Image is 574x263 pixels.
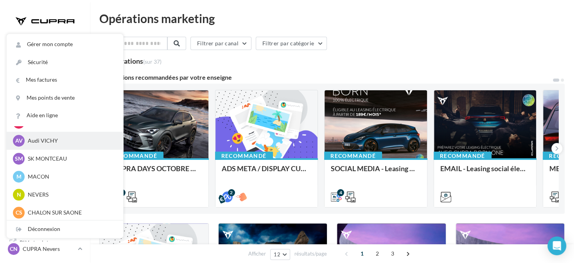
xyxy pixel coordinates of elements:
[28,191,114,199] p: NEVERS
[440,165,530,180] div: EMAIL - Leasing social électrique - CUPRA Born One
[371,247,384,260] span: 2
[112,165,202,180] div: CUPRA DAYS OCTOBRE - SOME
[5,59,82,75] button: Notifications 2
[28,173,114,181] p: MACON
[331,165,421,180] div: SOCIAL MEDIA - Leasing social électrique - CUPRA Born
[143,58,161,65] span: (sur 37)
[28,155,114,163] p: SK MONTCEAU
[7,220,123,238] div: Déconnexion
[28,137,114,145] p: Audi VICHY
[248,250,266,258] span: Afficher
[228,189,235,196] div: 2
[222,165,312,180] div: ADS META / DISPLAY CUPRA DAYS Septembre 2025
[294,250,327,258] span: résultats/page
[106,152,163,160] div: Recommandé
[337,189,344,196] div: 4
[16,173,22,181] span: M
[6,242,84,256] a: CN CUPRA Nevers
[109,57,161,64] div: opérations
[17,191,21,199] span: N
[5,156,85,173] a: Campagnes
[7,54,123,71] a: Sécurité
[7,36,123,53] a: Gérer mon compte
[270,249,290,260] button: 12
[15,155,23,163] span: SM
[547,236,566,255] div: Open Intercom Messenger
[15,137,23,145] span: AV
[99,74,552,81] div: 5 opérations recommandées par votre enseigne
[386,247,399,260] span: 3
[28,209,114,216] p: CHALON SUR SAONE
[324,152,382,160] div: Recommandé
[356,247,368,260] span: 1
[5,215,85,231] a: Calendrier
[5,78,85,95] a: Opérations
[10,245,18,253] span: CN
[23,245,75,253] p: CUPRA Nevers
[99,56,161,65] div: 36
[5,97,85,114] a: Boîte de réception13
[256,37,327,50] button: Filtrer par catégorie
[274,251,280,258] span: 12
[215,152,273,160] div: Recommandé
[7,89,123,107] a: Mes points de vente
[7,71,123,89] a: Mes factures
[5,137,85,154] a: SMS unitaire
[7,107,123,124] a: Aide en ligne
[190,37,251,50] button: Filtrer par canal
[99,13,565,24] div: Opérations marketing
[5,176,85,192] a: Contacts
[5,195,85,212] a: Médiathèque
[16,209,22,216] span: CS
[434,152,491,160] div: Recommandé
[5,118,85,134] a: Visibilité en ligne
